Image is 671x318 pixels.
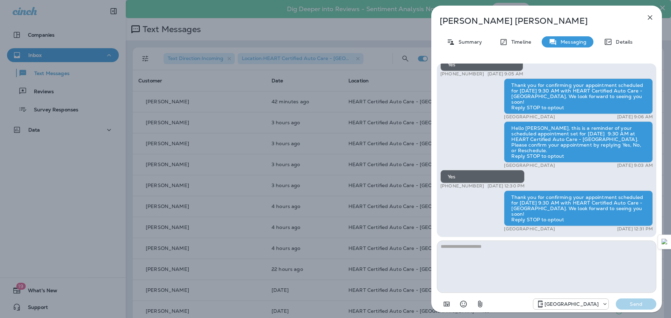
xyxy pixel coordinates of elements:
[440,183,484,189] p: [PHONE_NUMBER]
[440,16,630,26] p: [PERSON_NAME] [PERSON_NAME]
[662,239,668,245] img: Detect Auto
[455,39,482,45] p: Summary
[488,71,523,77] p: [DATE] 9:05 AM
[440,170,525,183] div: Yes
[440,71,484,77] p: [PHONE_NUMBER]
[612,39,633,45] p: Details
[504,114,555,120] p: [GEOGRAPHIC_DATA]
[504,163,555,168] p: [GEOGRAPHIC_DATA]
[557,39,586,45] p: Messaging
[440,297,454,311] button: Add in a premade template
[617,226,653,232] p: [DATE] 12:31 PM
[504,191,653,226] div: Thank you for confirming your appointment scheduled for [DATE] 9:30 AM with HEART Certified Auto ...
[617,163,653,168] p: [DATE] 9:03 AM
[504,121,653,163] div: Hello [PERSON_NAME], this is a reminder of your scheduled appointment set for [DATE] 9:30 AM at H...
[544,301,599,307] p: [GEOGRAPHIC_DATA]
[440,58,523,71] div: Yes
[488,183,525,189] p: [DATE] 12:30 PM
[508,39,531,45] p: Timeline
[504,226,555,232] p: [GEOGRAPHIC_DATA]
[456,297,470,311] button: Select an emoji
[533,300,608,308] div: +1 (847) 262-3704
[504,79,653,114] div: Thank you for confirming your appointment scheduled for [DATE] 9:30 AM with HEART Certified Auto ...
[617,114,653,120] p: [DATE] 9:06 AM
